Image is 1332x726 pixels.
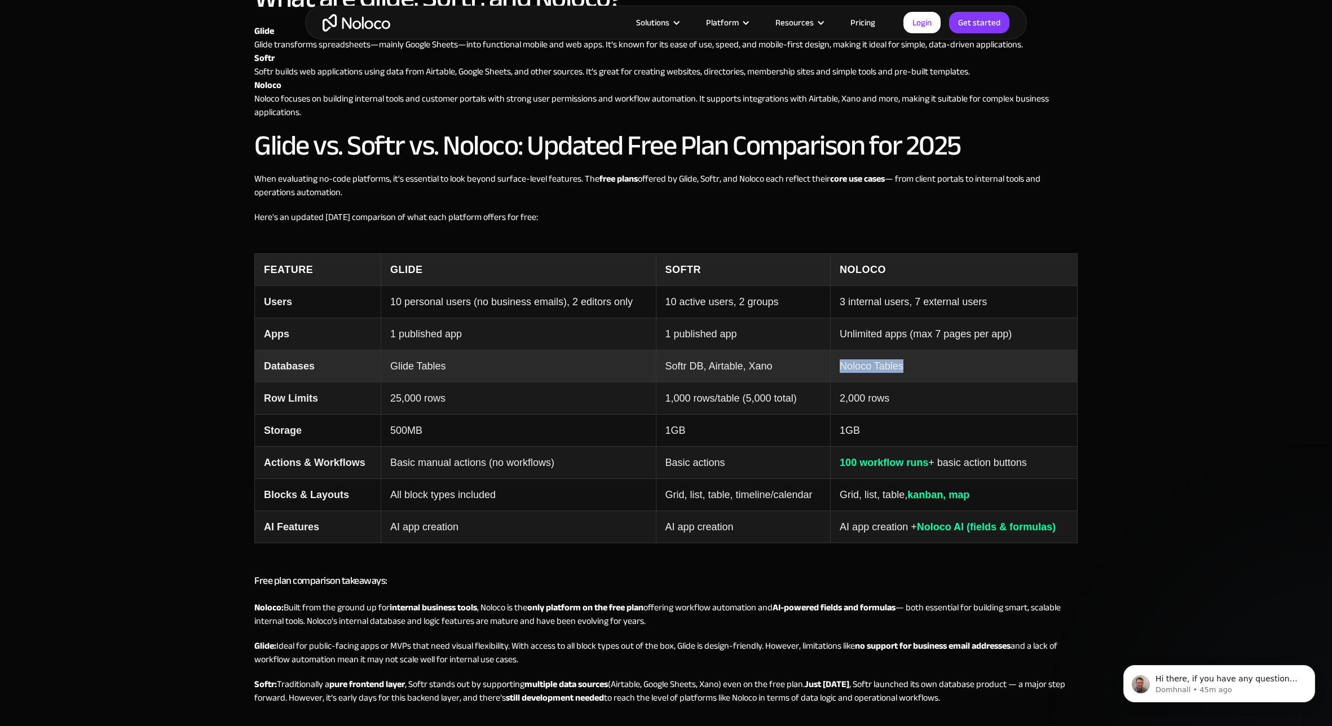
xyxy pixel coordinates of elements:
p: Ideal for public-facing apps or MVPs that need visual flexibility. With access to all block types... [254,639,1078,666]
th: Noloco [831,254,1078,286]
strong: Just [DATE] [805,676,849,693]
td: 25,000 rows [381,382,656,415]
div: Platform [692,15,761,30]
span: kanban, map [907,489,969,500]
td: 10 personal users (no business emails), 2 editors only [381,286,656,318]
a: Get started [949,12,1009,33]
td: Basic actions [656,447,831,479]
h2: Glide vs. Softr vs. Noloco: Updated Free Plan Comparison for 2025 [254,130,1078,161]
strong: Glide: [254,637,276,654]
td: 2,000 rows [831,382,1078,415]
td: 3 internal users, 7 external users [831,286,1078,318]
h3: Free plan comparison takeaways: [254,573,1078,589]
td: 1GB [656,415,831,447]
span: Noloco AI (fields & formulas) [917,521,1056,533]
a: Noloco‍ [254,77,281,94]
td: Softr DB, Airtable, Xano [656,350,831,382]
strong: Storage [264,425,302,436]
p: Here's an updated [DATE] comparison of what each platform offers for free: [254,210,1078,224]
td: 1 published app [381,318,656,350]
strong: Apps [264,328,289,340]
td: 1 published app [656,318,831,350]
td: AI app creation [381,511,656,543]
td: All block types included [381,479,656,511]
div: Platform [706,15,739,30]
td: 10 active users, 2 groups [656,286,831,318]
div: Resources [775,15,814,30]
strong: Noloco: [254,599,284,616]
p: ‍ Built from the ground up for , Noloco is the offering workflow automation and — both essential ... [254,601,1078,628]
strong: AI-powered fields and formulas [773,599,896,616]
td: Glide Tables [381,350,656,382]
strong: no support for business email addresses [855,637,1011,654]
td: Noloco Tables [831,350,1078,382]
strong: core use cases [830,170,885,187]
a: Softr‍ [254,50,275,67]
a: Login [903,12,941,33]
td: 500MB [381,415,656,447]
td: Basic manual actions (no workflows) [381,447,656,479]
strong: Actions & Workflows [264,457,365,468]
strong: Softr ‍ [254,50,275,67]
a: home [323,14,390,32]
td: Unlimited apps (max 7 pages per app) [831,318,1078,350]
strong: Users [264,296,292,307]
td: Grid, list, table, [831,479,1078,511]
th: Glide [381,254,656,286]
td: Grid, list, table, timeline/calendar [656,479,831,511]
strong: Softr: [254,676,277,693]
strong: Databases [264,360,315,372]
div: Solutions [636,15,669,30]
th: Feature [255,254,381,286]
strong: Noloco ‍ [254,77,281,94]
a: Pricing [836,15,889,30]
td: AI app creation [656,511,831,543]
strong: pure frontend layer [329,676,405,693]
iframe: Intercom notifications message [1106,641,1332,720]
div: Solutions [622,15,692,30]
strong: AI Features [264,521,319,533]
th: Softr [656,254,831,286]
strong: only platform on the free plan [527,599,643,616]
td: 1GB [831,415,1078,447]
td: + basic action buttons [831,447,1078,479]
strong: internal business tools [390,599,477,616]
strong: free plans [599,170,638,187]
strong: Blocks & Layouts [264,489,349,500]
p: Glide transforms spreadsheets—mainly Google Sheets—into functional mobile and web apps. It’s know... [254,24,1078,119]
strong: Row Limits [264,393,318,404]
td: AI app creation + [831,511,1078,543]
strong: multiple data sources [524,676,608,693]
p: Traditionally a , Softr stands out by supporting (Airtable, Google Sheets, Xano) even on the free... [254,677,1078,705]
strong: still development needed [506,689,604,706]
p: When evaluating no-code platforms, it's essential to look beyond surface-level features. The offe... [254,172,1078,199]
div: Resources [761,15,836,30]
span: 100 workflow runs [840,457,928,468]
td: 1,000 rows/table (5,000 total) [656,382,831,415]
